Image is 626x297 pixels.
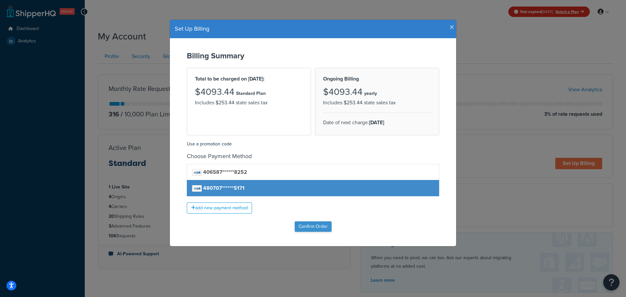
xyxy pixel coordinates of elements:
strong: [DATE] [369,119,384,126]
h4: Choose Payment Method [187,152,439,161]
a: add new payment method [187,202,252,214]
h2: Ongoing Billing [323,76,431,82]
p: Date of next charge: [323,118,431,127]
p: Includes $253.44 state sales tax [195,98,303,107]
img: visa.png [192,185,202,192]
h4: Set Up Billing [175,25,451,33]
a: Use a promotion code [187,141,232,147]
h2: Billing Summary [187,52,439,60]
p: Standard Plan [236,89,266,98]
p: Includes $253.44 state sales tax [323,98,396,107]
input: Confirm Order [295,221,332,232]
h3: $4093.44 [195,87,234,97]
h2: Total to be charged on [DATE]: [195,76,303,82]
img: visa.png [192,169,202,176]
p: yearly [364,89,377,98]
h3: $4093.44 [323,87,363,97]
